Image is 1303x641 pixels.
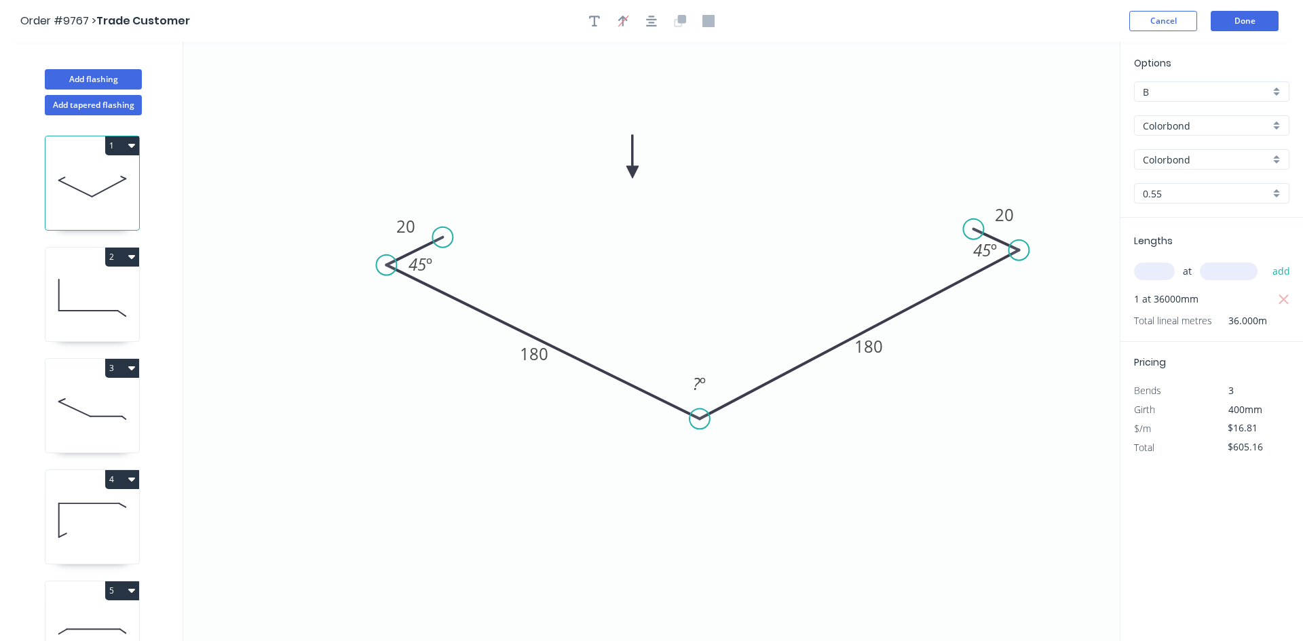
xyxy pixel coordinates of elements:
tspan: º [700,372,706,395]
tspan: 20 [396,215,415,237]
span: 3 [1228,384,1234,397]
span: 1 at 36000mm [1134,290,1198,309]
span: Lengths [1134,234,1173,248]
tspan: º [426,253,432,275]
tspan: 45 [409,253,426,275]
input: Colour [1143,153,1270,167]
button: 3 [105,359,139,378]
button: Cancel [1129,11,1197,31]
span: Bends [1134,384,1161,397]
svg: 0 [183,42,1110,641]
tspan: º [991,239,997,261]
button: 1 [105,136,139,155]
button: Done [1211,11,1279,31]
button: add [1266,260,1298,283]
input: Material [1143,119,1270,133]
span: Trade Customer [96,13,190,28]
input: Price level [1143,85,1270,99]
span: Girth [1134,403,1155,416]
tspan: 180 [520,343,548,365]
button: Add flashing [45,69,142,90]
span: Pricing [1134,355,1166,369]
span: at [1183,262,1192,281]
span: Total [1134,441,1154,454]
span: Order #9767 > [20,13,96,28]
tspan: ? [693,372,700,395]
span: Total lineal metres [1134,311,1212,330]
tspan: 45 [973,239,991,261]
span: 36.000m [1212,311,1267,330]
button: 2 [105,248,139,267]
button: Add tapered flashing [45,95,142,115]
tspan: 180 [854,335,883,357]
input: Thickness [1143,187,1270,201]
button: 4 [105,470,139,489]
span: 400mm [1228,403,1262,416]
tspan: 20 [995,203,1014,226]
span: Options [1134,56,1171,70]
button: 5 [105,581,139,600]
span: $/m [1134,422,1151,435]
